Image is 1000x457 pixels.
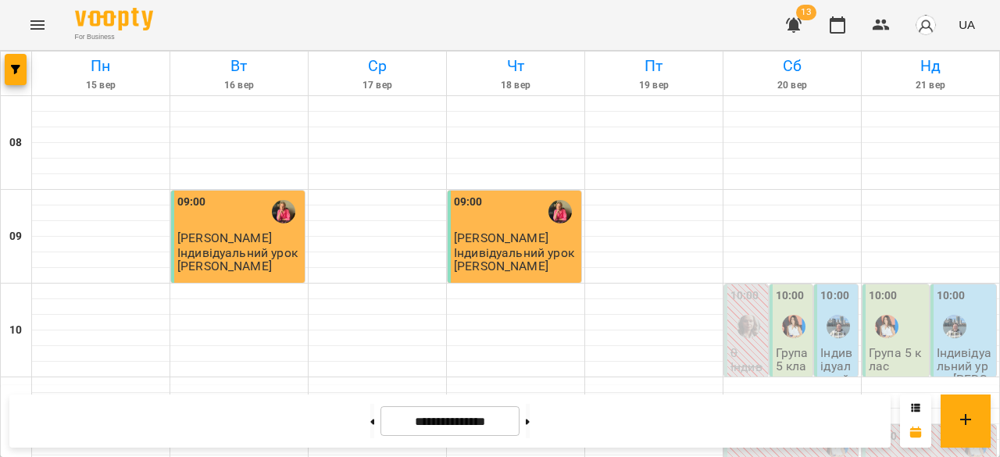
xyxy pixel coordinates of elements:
[454,246,578,273] p: Індивідуальний урок [PERSON_NAME]
[173,54,305,78] h6: Вт
[776,346,810,387] p: Група 5 клас
[75,8,153,30] img: Voopty Logo
[177,230,272,245] span: [PERSON_NAME]
[449,78,582,93] h6: 18 вер
[311,54,444,78] h6: Ср
[272,200,295,223] img: Вольська Світлана Павлівна
[730,360,765,455] p: Індивідуальний урок [PERSON_NAME]
[796,5,816,20] span: 13
[827,315,850,338] img: Бануляк Наталія Василівна
[782,315,805,338] img: Ольга Олександрівна Об'єдкова
[726,54,859,78] h6: Сб
[75,32,153,42] span: For Business
[587,78,720,93] h6: 19 вер
[937,287,966,305] label: 10:00
[959,16,975,33] span: UA
[820,346,855,441] p: Індивідуальний урок [PERSON_NAME]
[454,194,483,211] label: 09:00
[864,78,997,93] h6: 21 вер
[173,78,305,93] h6: 16 вер
[730,346,765,359] p: 0
[737,315,760,338] img: Дарина Святославівна Марціновська
[9,228,22,245] h6: 09
[943,315,966,338] img: Бануляк Наталія Василівна
[726,78,859,93] h6: 20 вер
[869,346,926,373] p: Група 5 клас
[449,54,582,78] h6: Чт
[548,200,572,223] img: Вольська Світлана Павлівна
[864,54,997,78] h6: Нд
[915,14,937,36] img: avatar_s.png
[9,322,22,339] h6: 10
[177,194,206,211] label: 09:00
[34,78,167,93] h6: 15 вер
[9,134,22,152] h6: 08
[34,54,167,78] h6: Пн
[19,6,56,44] button: Menu
[937,346,994,413] p: Індивідуальний урок [PERSON_NAME]
[587,54,720,78] h6: Пт
[311,78,444,93] h6: 17 вер
[177,246,302,273] p: Індивідуальний урок [PERSON_NAME]
[869,287,898,305] label: 10:00
[730,287,759,305] label: 10:00
[454,230,548,245] span: [PERSON_NAME]
[952,10,981,39] button: UA
[875,315,898,338] img: Ольга Олександрівна Об'єдкова
[776,287,805,305] label: 10:00
[820,287,849,305] label: 10:00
